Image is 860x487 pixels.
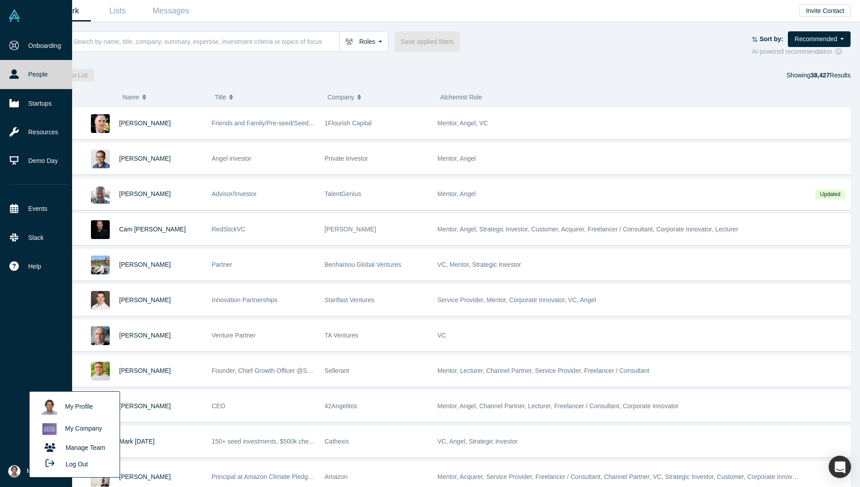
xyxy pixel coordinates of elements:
[91,114,110,133] img: David Lane's Profile Image
[325,296,374,303] span: Startfast Ventures
[760,35,783,43] strong: Sort by:
[325,438,349,445] span: Cathexis
[91,0,144,21] a: Lists
[438,226,739,233] span: Mentor, Angel, Strategic Investor, Customer, Acquirer, Freelancer / Consultant, Corporate Innovat...
[815,190,845,199] span: Updated
[91,256,110,274] img: Ron Sege's Profile Image
[325,155,368,162] span: Private Investor
[438,473,830,480] span: Mentor, Acquirer, Service Provider, Freelancer / Consultant, Channel Partner, VC, Strategic Inves...
[787,69,851,81] div: Showing
[91,362,110,380] img: Kenan Rappuchi's Profile Image
[37,418,112,440] a: My Company
[212,402,225,410] span: CEO
[212,120,373,127] span: Friends and Family/Pre-seed/Seed Angel and VC Investor
[119,190,171,197] a: [PERSON_NAME]
[42,421,57,437] img: Copyright Delta's profile
[325,226,376,233] span: [PERSON_NAME]
[327,88,431,107] button: Company
[91,326,110,345] img: Igor Semenov's Profile Image
[212,438,412,445] span: 150+ seed investments, $500k checks, sector agnostic, traction focused
[752,47,851,56] div: AI-powered recommendation
[119,261,171,268] a: [PERSON_NAME]
[800,4,851,17] button: Invite Contact
[325,261,401,268] span: Benhamou Global Ventures
[52,69,94,81] button: Add to List
[119,296,171,303] a: [PERSON_NAME]
[122,88,205,107] button: Name
[215,88,226,107] span: Title
[438,296,596,303] span: Service Provider, Mentor, Corporate Innovator, VC, Angel
[119,120,171,127] a: [PERSON_NAME]
[212,226,245,233] span: RedStickVC
[119,473,171,480] a: [PERSON_NAME]
[212,155,252,162] span: Angel investor
[8,9,21,22] img: Alchemist Vault Logo
[119,332,171,339] a: [PERSON_NAME]
[37,456,91,472] button: Log Out
[215,88,318,107] button: Title
[91,150,110,168] img: Danny Chee's Profile Image
[440,94,482,101] span: Alchemist Role
[212,367,328,374] span: Founder, Chief Growth Officer @Sellerant
[325,367,349,374] span: Sellerant
[37,440,112,456] a: Manage Team
[438,402,679,410] span: Mentor, Angel, Channel Partner, Lecturer, Freelancer / Consultant, Corporate Innovator
[325,402,357,410] span: 42Angelitos
[212,190,257,197] span: Advisor/Investor
[325,120,372,127] span: 1Flourish Capital
[27,466,59,476] span: My Account
[325,473,348,480] span: Amazon
[122,88,139,107] span: Name
[395,31,460,52] button: Save applied filters
[438,120,488,127] span: Mentor, Angel, VC
[91,220,110,239] img: Cam Crowder's Profile Image
[212,296,278,303] span: Innovation Partnerships
[438,190,476,197] span: Mentor, Angel
[8,465,21,478] img: Daan Archer's Account
[119,226,186,233] a: Cam [PERSON_NAME]
[438,438,518,445] span: VC, Angel, Strategic Investor
[438,332,446,339] span: VC
[212,261,232,268] span: Partner
[325,332,358,339] span: TA Ventures
[327,88,354,107] span: Company
[91,185,110,204] img: Ed Baum's Profile Image
[73,31,339,52] input: Search by name, title, company, summary, expertise, investment criteria or topics of focus
[119,402,171,410] a: [PERSON_NAME]
[810,72,851,79] span: Results
[119,438,155,445] a: Mark [DATE]
[788,31,851,47] button: Recommended
[28,262,41,271] span: Help
[144,0,198,21] a: Messages
[339,31,388,52] button: Roles
[438,261,521,268] span: VC, Mentor, Strategic Investor
[325,190,361,197] span: TalentGenius
[37,396,112,418] a: My Profile
[212,332,256,339] span: Venture Partner
[8,465,59,478] button: My Account
[438,155,476,162] span: Mentor, Angel
[119,367,171,374] a: [PERSON_NAME]
[119,155,171,162] a: [PERSON_NAME]
[810,72,830,79] strong: 38,427
[42,399,57,415] img: Daan Archer's profile
[91,291,110,310] img: Michael Thaney's Profile Image
[212,473,327,480] span: Principal at Amazon Climate Pledge Fund
[438,367,649,374] span: Mentor, Lecturer, Channel Partner, Service Provider, Freelancer / Consultant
